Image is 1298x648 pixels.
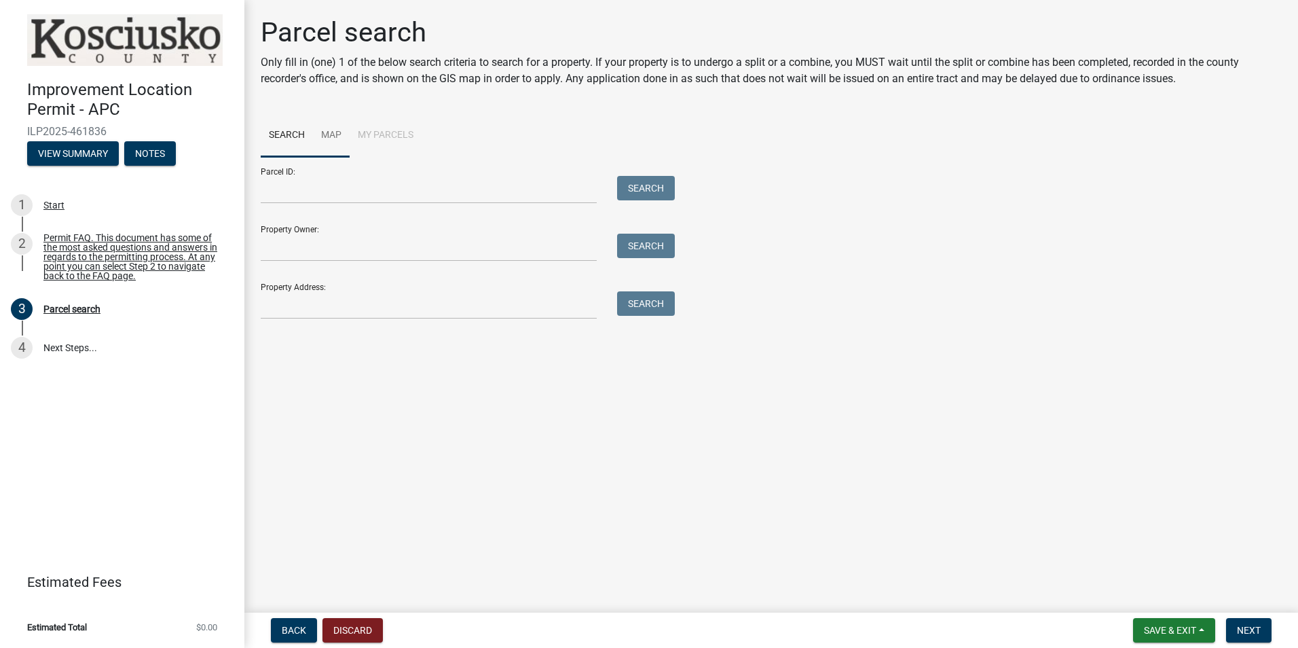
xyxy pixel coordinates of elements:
div: Permit FAQ. This document has some of the most asked questions and answers in regards to the perm... [43,233,223,281]
div: 3 [11,298,33,320]
span: Estimated Total [27,623,87,632]
p: Only fill in (one) 1 of the below search criteria to search for a property. If your property is t... [261,54,1282,87]
div: 1 [11,194,33,216]
wm-modal-confirm: Notes [124,149,176,160]
button: Notes [124,141,176,166]
button: View Summary [27,141,119,166]
div: Parcel search [43,304,100,314]
button: Discard [322,618,383,643]
h1: Parcel search [261,16,1282,49]
div: 2 [11,233,33,255]
button: Search [617,234,675,258]
span: $0.00 [196,623,217,632]
button: Save & Exit [1133,618,1215,643]
a: Map [313,114,350,158]
button: Search [617,176,675,200]
span: Next [1237,625,1261,636]
div: Start [43,200,64,210]
wm-modal-confirm: Summary [27,149,119,160]
button: Back [271,618,317,643]
span: ILP2025-461836 [27,125,217,138]
img: Kosciusko County, Indiana [27,14,223,66]
button: Next [1226,618,1272,643]
span: Back [282,625,306,636]
a: Estimated Fees [11,569,223,596]
span: Save & Exit [1144,625,1196,636]
h4: Improvement Location Permit - APC [27,80,234,120]
div: 4 [11,337,33,359]
button: Search [617,291,675,316]
a: Search [261,114,313,158]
